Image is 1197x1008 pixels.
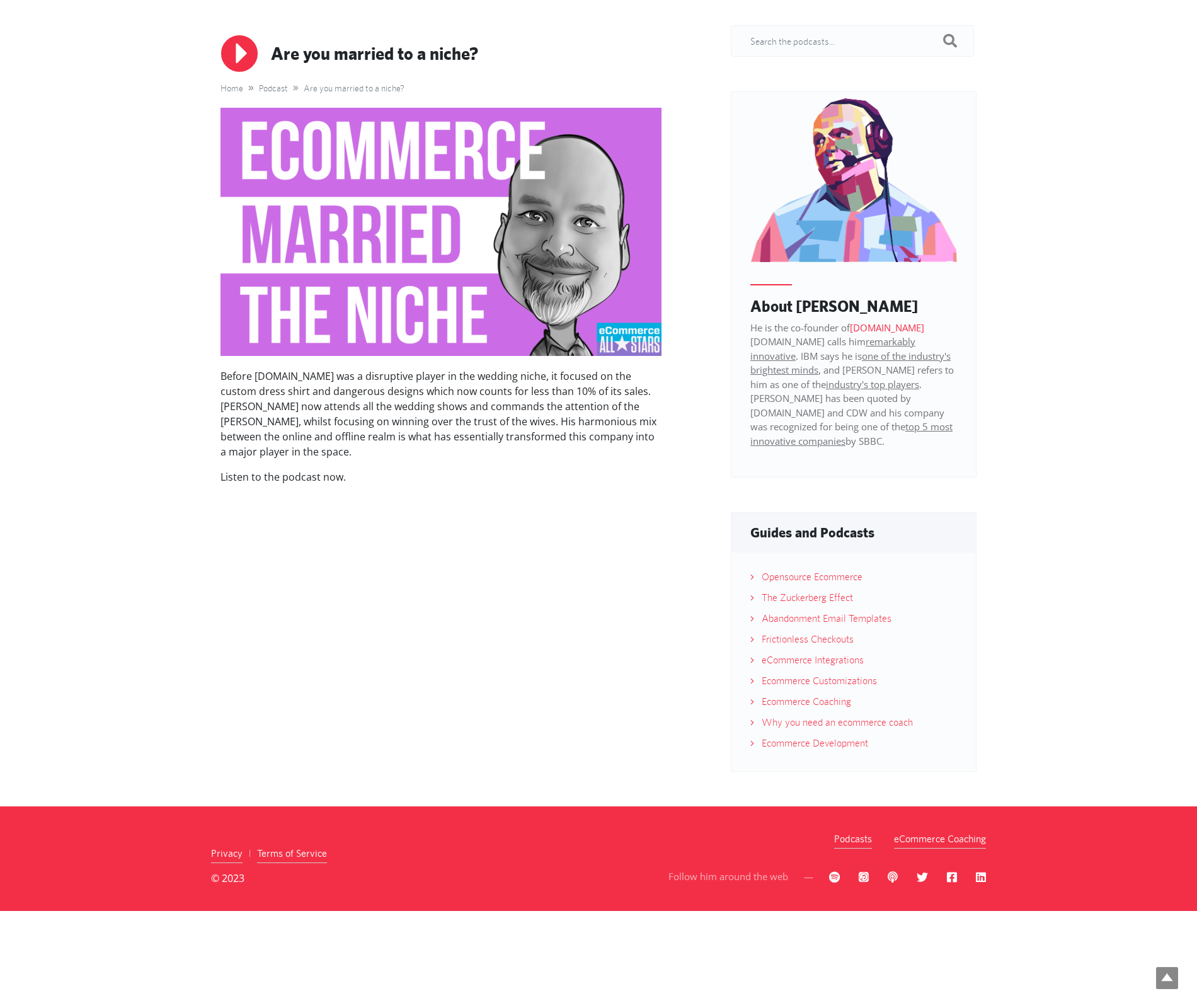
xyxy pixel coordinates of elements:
img: branden-moskwa-min.png [750,98,957,262]
a: Ecommerce Development [762,736,868,749]
nav: breadcrumb [220,82,661,95]
a: Top [1156,967,1178,989]
a: The Zuckerberg Effect [762,591,853,604]
a: eCommerce Integrations [762,653,864,666]
span: [PHONE_NUMBER] [28,13,113,26]
span: Menu [1143,13,1170,26]
a: eCommerce Coaching [894,832,986,849]
a: Home [220,83,243,94]
a: Ecommerce Customizations [762,674,877,687]
a: Podcasts [834,832,872,849]
p: Follow him around the web [668,869,788,884]
a: Why you need an ecommerce coach [762,716,913,728]
img: Are you married to a niche? [220,108,661,356]
a: [DOMAIN_NAME] [850,321,924,334]
u: industry's top players [826,378,919,391]
a: Abandonment Email Templates [762,612,891,624]
u: top 5 most innovative companies [750,420,953,447]
a: Podcast [259,83,288,94]
u: remarkably innovative [750,335,915,362]
img: logo-white.png [551,13,646,29]
a: [PHONE_NUMBER] [13,13,113,26]
a: Privacy [211,847,243,863]
a: Frictionless Checkouts [762,633,854,645]
p: Before [DOMAIN_NAME] was a disruptive player in the wedding niche, it focused on the custom dress... [220,369,661,459]
p: — [804,869,813,884]
h3: About [PERSON_NAME] [750,297,957,316]
p: He is the co-founder of [DOMAIN_NAME] calls him . IBM says he is , and [PERSON_NAME] refers to hi... [750,321,957,449]
p: Listen to the podcast now. [220,469,661,484]
input: Search the podcasts... [731,25,974,57]
h1: Are you married to a niche? [271,43,478,64]
li: Are you married to a niche? [304,82,404,95]
p: © 2023 [211,871,598,886]
a: Terms of Service [257,847,327,863]
a: Opensource Ecommerce [762,570,862,583]
a: Ecommerce Coaching [762,695,851,707]
h3: Guides and Podcasts [750,524,957,541]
